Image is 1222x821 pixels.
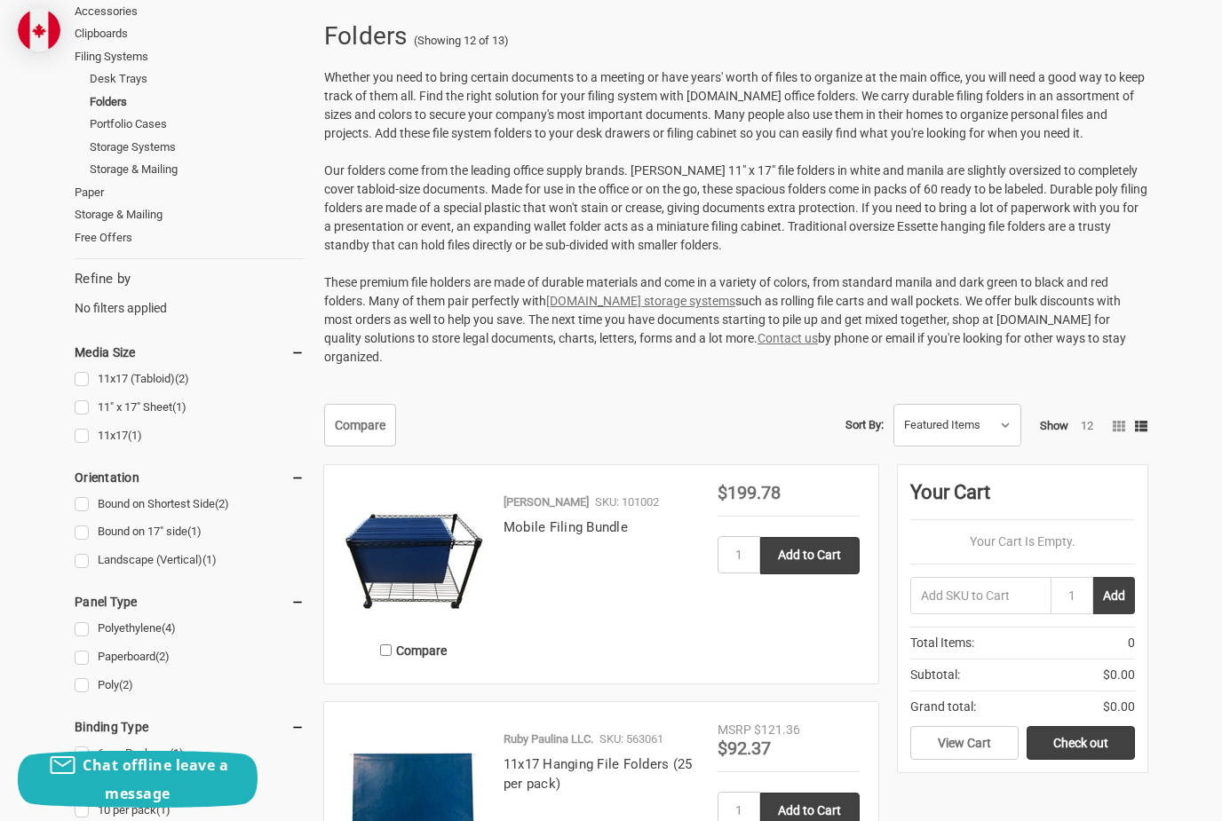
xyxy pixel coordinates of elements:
a: Free Offers [75,226,305,249]
a: Landscape (Vertical) [75,549,305,572]
input: Add SKU to Cart [910,577,1051,614]
span: (Showing 12 of 13) [414,32,509,50]
span: $0.00 [1103,666,1135,684]
h5: Binding Type [75,716,305,738]
a: View Cart [910,726,1019,760]
p: SKU: 563061 [599,730,663,748]
a: Mobile Filing Bundle [504,519,628,535]
span: Chat offline leave a message [83,755,228,803]
a: Compare [324,404,396,446]
span: (2) [155,650,170,663]
a: Storage & Mailing [90,158,305,181]
p: These premium file holders are made of durable materials and come in a variety of colors, from st... [324,273,1147,367]
span: (4) [162,621,176,635]
span: (1) [128,429,142,442]
p: Whether you need to bring certain documents to a meeting or have years' worth of files to organiz... [324,68,1147,143]
img: duty and tax information for Canada [18,9,60,51]
span: Subtotal: [910,666,960,684]
a: Bound on Shortest Side [75,493,305,517]
div: Your Cart [910,478,1135,520]
span: $92.37 [718,738,771,759]
p: Ruby Paulina LLC. [504,730,593,748]
label: Compare [343,635,485,665]
a: Poly [75,674,305,698]
h5: Orientation [75,467,305,488]
p: Your Cart Is Empty. [910,533,1135,551]
h5: Panel Type [75,591,305,612]
a: Storage & Mailing [75,203,305,226]
input: Compare [380,644,392,656]
div: MSRP [718,721,751,739]
span: (1) [172,400,186,414]
img: Mobile Filing Bundle [343,484,485,626]
span: Grand total: [910,698,976,716]
a: Contact us [758,331,818,345]
h5: Refine by [75,269,305,289]
span: (1) [187,525,202,538]
span: Total Items: [910,634,974,652]
a: 11x17 [75,424,305,448]
input: Add to Cart [760,537,860,574]
a: Polyethylene [75,617,305,641]
a: Filing Systems [75,45,305,68]
h5: Media Size [75,342,305,363]
a: 12 [1081,419,1093,432]
span: (2) [119,678,133,691]
p: Our folders come from the leading office supply brands. [PERSON_NAME] 11" x 17" file folders in w... [324,162,1147,255]
a: [DOMAIN_NAME] storage systems [546,294,735,308]
span: (2) [215,497,229,510]
iframe: Google Customer Reviews [1075,773,1222,821]
span: Show [1040,419,1068,432]
a: 11x17 (Tabloid) [75,367,305,391]
a: 6 per Package [75,742,305,766]
span: (1) [202,553,217,566]
p: [PERSON_NAME] [504,493,589,511]
div: No filters applied [75,269,305,317]
span: (1) [156,803,171,817]
a: 11x17 Hanging File Folders (25 per pack) [504,756,693,793]
span: (2) [175,372,189,385]
button: Add [1093,577,1135,614]
span: 0 [1128,634,1135,652]
a: Paperboard [75,645,305,669]
span: $0.00 [1103,698,1135,716]
a: 11" x 17" Sheet [75,396,305,420]
span: $121.36 [754,722,800,737]
a: Paper [75,181,305,204]
p: SKU: 101002 [595,493,659,511]
button: Chat offline leave a message [18,751,258,808]
label: Sort By: [845,412,884,438]
h1: Folders [324,13,408,59]
a: Bound on 17" side [75,520,305,544]
span: $199.78 [718,482,781,503]
a: Portfolio Cases [90,113,305,136]
a: Clipboards [75,22,305,45]
a: Storage Systems [90,136,305,159]
a: Check out [1027,726,1135,760]
a: Desk Trays [90,67,305,91]
a: Folders [90,91,305,114]
span: (1) [170,746,184,760]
